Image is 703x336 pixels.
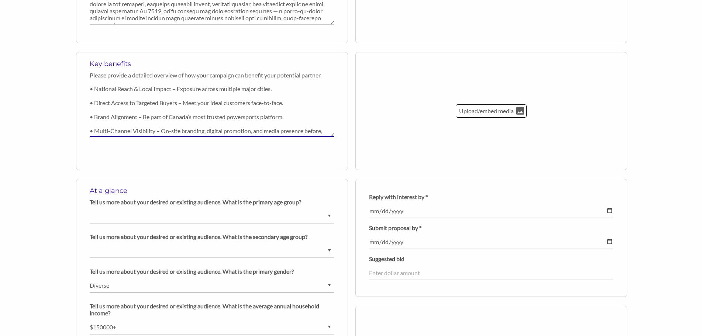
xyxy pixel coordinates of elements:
h5: Key benefits [90,60,334,68]
p: Tell us more about your desired or existing audience. What is the average annual household income? [90,302,334,316]
p: Upload/embed media [458,106,514,116]
p: Tell us more about your desired or existing audience. What is the primary gender? [90,268,334,275]
p: Suggested bid [369,255,613,262]
p: Tell us more about your desired or existing audience. What is the primary age group? [90,198,334,205]
p: Please provide a detailed overview of how your campaign can benefit your potential partner [90,72,334,79]
p: Submit proposal by * [369,224,613,231]
p: Reply with interest by * [369,193,613,200]
input: Enter dollar amount [369,266,613,280]
textarea: • National Reach & Local Impact – Exposure across multiple major cities. • Direct Access to Targe... [90,82,334,137]
h5: At a glance [90,187,334,195]
p: Tell us more about your desired or existing audience. What is the secondary age group? [90,233,334,240]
